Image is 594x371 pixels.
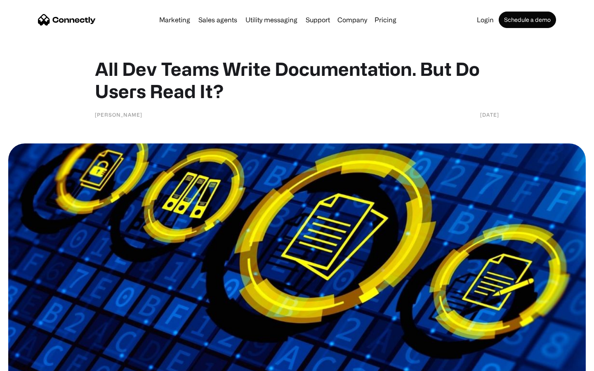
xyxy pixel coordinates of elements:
[38,14,96,26] a: home
[337,14,367,26] div: Company
[474,16,497,23] a: Login
[156,16,193,23] a: Marketing
[16,357,49,368] ul: Language list
[95,58,499,102] h1: All Dev Teams Write Documentation. But Do Users Read It?
[480,110,499,119] div: [DATE]
[195,16,240,23] a: Sales agents
[371,16,400,23] a: Pricing
[499,12,556,28] a: Schedule a demo
[95,110,142,119] div: [PERSON_NAME]
[8,357,49,368] aside: Language selected: English
[335,14,370,26] div: Company
[242,16,301,23] a: Utility messaging
[302,16,333,23] a: Support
